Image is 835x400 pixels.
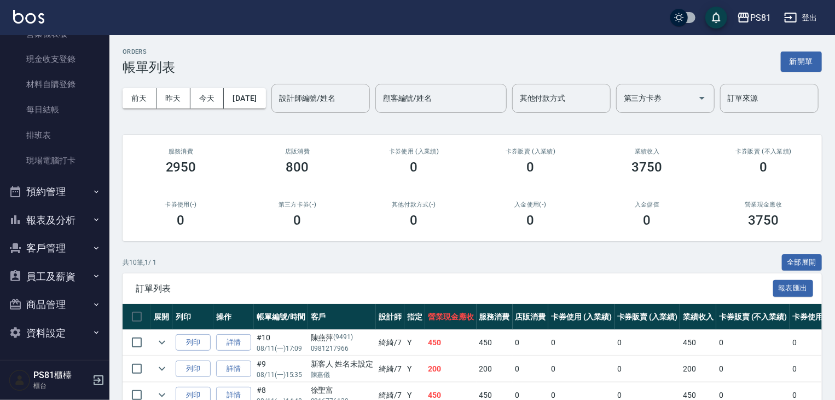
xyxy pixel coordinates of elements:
button: expand row [154,334,170,351]
td: 0 [513,356,549,382]
th: 店販消費 [513,304,549,330]
h3: 0 [294,213,301,228]
th: 業績收入 [680,304,716,330]
h2: 卡券使用 (入業績) [369,148,459,155]
td: 0 [548,330,614,356]
button: save [705,7,727,28]
th: 客戶 [308,304,376,330]
div: 陳燕萍 [311,332,374,344]
button: [DATE] [224,88,265,108]
p: 陳嘉儀 [311,370,374,380]
button: 全部展開 [782,254,822,271]
div: 新客人 姓名未設定 [311,358,374,370]
a: 排班表 [4,123,105,148]
button: 報表匯出 [773,280,814,297]
th: 卡券使用(-) [790,304,835,330]
div: PS81 [750,11,771,25]
button: 列印 [176,361,211,378]
td: 0 [513,330,549,356]
td: 450 [477,330,513,356]
h2: 入金儲值 [602,201,692,208]
p: (9491) [334,332,353,344]
button: 預約管理 [4,178,105,206]
td: 0 [548,356,614,382]
img: Logo [13,10,44,24]
span: 訂單列表 [136,283,773,294]
button: 列印 [176,334,211,351]
a: 詳情 [216,334,251,351]
h3: 帳單列表 [123,60,175,75]
td: 200 [477,356,513,382]
button: PS81 [733,7,775,29]
td: Y [404,356,425,382]
h3: 3750 [749,213,779,228]
h3: 0 [410,159,418,175]
h3: 0 [410,213,418,228]
button: 登出 [780,8,822,28]
td: 200 [425,356,477,382]
h3: 0 [643,213,651,228]
td: Y [404,330,425,356]
td: #9 [254,356,308,382]
button: 前天 [123,88,156,108]
h3: 0 [527,213,535,228]
h3: 800 [286,159,309,175]
th: 設計師 [376,304,404,330]
h3: 2950 [166,159,196,175]
td: 200 [680,356,716,382]
h3: 0 [177,213,185,228]
button: expand row [154,361,170,377]
a: 詳情 [216,361,251,378]
button: 昨天 [156,88,190,108]
button: 客戶管理 [4,234,105,262]
td: 0 [716,356,790,382]
h2: 第三方卡券(-) [252,201,343,208]
th: 營業現金應收 [425,304,477,330]
a: 報表匯出 [773,283,814,293]
p: 櫃台 [33,381,89,391]
h3: 0 [760,159,768,175]
p: 共 10 筆, 1 / 1 [123,258,156,267]
td: 0 [614,330,681,356]
td: 0 [790,356,835,382]
p: 08/11 (一) 17:09 [257,344,305,353]
th: 操作 [213,304,254,330]
h2: 卡券販賣 (不入業績) [718,148,809,155]
a: 現金收支登錄 [4,47,105,72]
h5: PS81櫃檯 [33,370,89,381]
th: 指定 [404,304,425,330]
div: 徐聖富 [311,385,374,396]
button: Open [693,89,711,107]
h2: 店販消費 [252,148,343,155]
img: Person [9,369,31,391]
button: 資料設定 [4,319,105,347]
button: 商品管理 [4,290,105,319]
p: 0981217966 [311,344,374,353]
h2: 業績收入 [602,148,692,155]
th: 卡券販賣 (不入業績) [716,304,790,330]
h3: 服務消費 [136,148,226,155]
button: 今天 [190,88,224,108]
p: 08/11 (一) 15:35 [257,370,305,380]
td: 450 [425,330,477,356]
td: 0 [716,330,790,356]
td: 綺綺 /7 [376,356,404,382]
td: 0 [790,330,835,356]
a: 每日結帳 [4,97,105,122]
h2: 卡券使用(-) [136,201,226,208]
th: 帳單編號/時間 [254,304,308,330]
button: 員工及薪資 [4,262,105,291]
a: 新開單 [781,56,822,66]
h2: 營業現金應收 [718,201,809,208]
th: 卡券使用 (入業績) [548,304,614,330]
h2: ORDERS [123,48,175,55]
th: 展開 [151,304,173,330]
h2: 其他付款方式(-) [369,201,459,208]
th: 列印 [173,304,213,330]
td: #10 [254,330,308,356]
h2: 卡券販賣 (入業績) [485,148,576,155]
td: 450 [680,330,716,356]
h3: 0 [527,159,535,175]
button: 報表及分析 [4,206,105,235]
td: 綺綺 /7 [376,330,404,356]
